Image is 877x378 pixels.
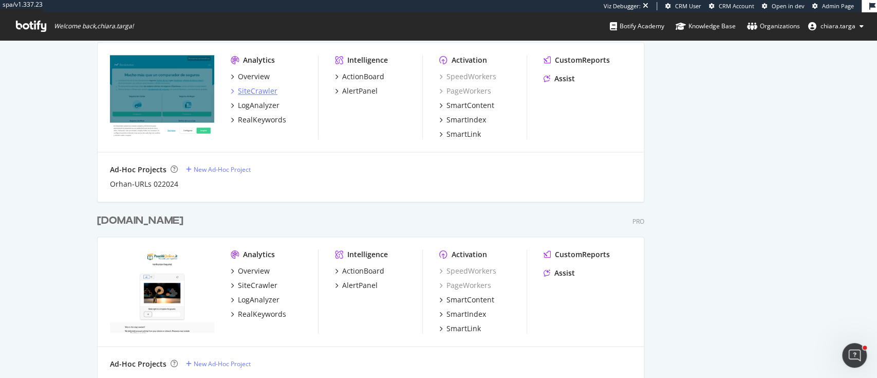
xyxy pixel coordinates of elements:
[555,249,610,260] div: CustomReports
[439,295,494,305] a: SmartContent
[335,71,384,82] a: ActionBoard
[747,21,800,31] div: Organizations
[238,86,277,96] div: SiteCrawler
[194,165,251,174] div: New Ad-Hoc Project
[186,359,251,368] a: New Ad-Hoc Project
[238,280,277,291] div: SiteCrawler
[110,55,214,138] img: rastreator.com
[238,100,279,111] div: LogAnalyzer
[347,249,388,260] div: Intelligence
[110,165,166,175] div: Ad-Hoc Projects
[446,323,481,334] div: SmartLink
[347,55,388,65] div: Intelligence
[446,100,494,111] div: SmartContent
[812,2,854,10] a: Admin Page
[439,280,491,291] a: PageWorkers
[439,100,494,111] a: SmartContent
[544,55,610,65] a: CustomReports
[452,249,487,260] div: Activation
[800,18,872,34] button: chiara.targa
[439,309,486,319] a: SmartIndex
[439,266,496,276] a: SpeedWorkers
[555,55,610,65] div: CustomReports
[747,12,800,40] a: Organizations
[231,71,270,82] a: Overview
[335,266,384,276] a: ActionBoard
[544,249,610,260] a: CustomReports
[709,2,754,10] a: CRM Account
[604,2,641,10] div: Viz Debugger:
[610,21,664,31] div: Botify Academy
[335,86,378,96] a: AlertPanel
[231,309,286,319] a: RealKeywords
[439,71,496,82] a: SpeedWorkers
[342,266,384,276] div: ActionBoard
[110,179,178,189] a: Orhan-URLs 022024
[342,280,378,291] div: AlertPanel
[231,115,286,125] a: RealKeywords
[110,249,214,333] img: prestitionline.it
[762,2,805,10] a: Open in dev
[54,22,134,30] span: Welcome back, chiara.targa !
[665,2,701,10] a: CRM User
[231,100,279,111] a: LogAnalyzer
[342,86,378,96] div: AlertPanel
[452,55,487,65] div: Activation
[194,359,251,368] div: New Ad-Hoc Project
[820,22,855,30] span: chiara.targa
[231,266,270,276] a: Overview
[446,129,481,139] div: SmartLink
[231,295,279,305] a: LogAnalyzer
[842,343,867,368] iframe: Intercom live chat
[822,2,854,10] span: Admin Page
[554,268,575,278] div: Assist
[231,86,277,96] a: SiteCrawler
[97,213,188,228] a: [DOMAIN_NAME]
[439,323,481,334] a: SmartLink
[772,2,805,10] span: Open in dev
[238,266,270,276] div: Overview
[446,309,486,319] div: SmartIndex
[675,2,701,10] span: CRM User
[231,280,277,291] a: SiteCrawler
[676,21,736,31] div: Knowledge Base
[446,115,486,125] div: SmartIndex
[544,74,575,84] a: Assist
[439,129,481,139] a: SmartLink
[719,2,754,10] span: CRM Account
[544,268,575,278] a: Assist
[238,115,286,125] div: RealKeywords
[610,12,664,40] a: Botify Academy
[243,55,275,65] div: Analytics
[446,295,494,305] div: SmartContent
[97,213,183,228] div: [DOMAIN_NAME]
[342,71,384,82] div: ActionBoard
[238,309,286,319] div: RealKeywords
[676,12,736,40] a: Knowledge Base
[439,86,491,96] a: PageWorkers
[186,165,251,174] a: New Ad-Hoc Project
[238,295,279,305] div: LogAnalyzer
[238,71,270,82] div: Overview
[335,280,378,291] a: AlertPanel
[243,249,275,260] div: Analytics
[554,74,575,84] div: Assist
[632,217,644,226] div: Pro
[439,115,486,125] a: SmartIndex
[110,359,166,369] div: Ad-Hoc Projects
